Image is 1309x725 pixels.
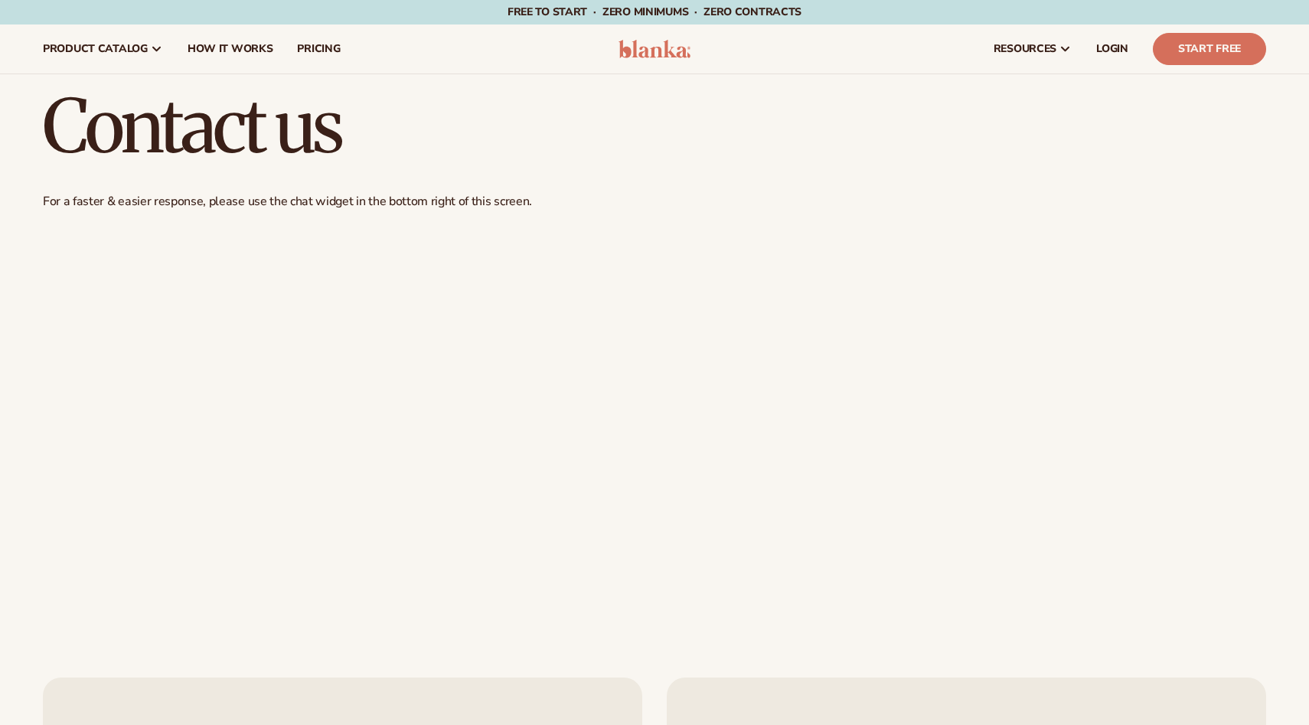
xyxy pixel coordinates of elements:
span: LOGIN [1096,43,1128,55]
span: How It Works [188,43,273,55]
span: Free to start · ZERO minimums · ZERO contracts [508,5,801,19]
a: pricing [285,24,352,73]
a: How It Works [175,24,286,73]
a: LOGIN [1084,24,1141,73]
a: resources [981,24,1084,73]
a: Start Free [1153,33,1266,65]
iframe: Contact Us Form [43,222,1266,635]
a: product catalog [31,24,175,73]
p: For a faster & easier response, please use the chat widget in the bottom right of this screen. [43,194,1266,210]
h1: Contact us [43,90,1266,163]
img: logo [619,40,691,58]
span: resources [994,43,1056,55]
span: pricing [297,43,340,55]
span: product catalog [43,43,148,55]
